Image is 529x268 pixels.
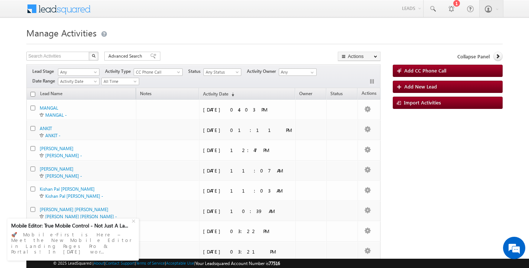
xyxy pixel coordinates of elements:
a: Show All Items [307,69,316,76]
a: Kishan Pal [PERSON_NAME] [40,186,95,192]
span: Any Status [204,69,239,75]
input: Type to Search [279,68,317,76]
span: Import Activities [404,99,441,106]
input: Check all records [30,92,35,97]
span: © 2025 LeadSquared | | | | | [53,260,280,267]
a: About [94,261,104,265]
td: [DATE] 04:03 PM [199,100,295,120]
span: (sorted descending) [228,91,234,97]
span: All Time [102,78,137,85]
a: MANGAL - [45,112,67,118]
a: ANKIT - [45,133,61,138]
span: CC Phone Call [134,69,179,75]
a: MANGAL [40,105,58,111]
td: [DATE] 11:03 AM [199,181,295,201]
a: Acceptable Use [166,261,194,265]
a: Kishan Pal [PERSON_NAME] - [45,193,103,199]
span: Manage Activities [26,27,97,39]
a: Any [58,68,99,76]
a: CC Phone Call [134,68,183,76]
a: Any Status [203,68,241,76]
span: Activity Type [105,68,134,75]
span: Advanced Search [108,53,144,59]
a: [PERSON_NAME] [40,166,74,172]
span: Owner [299,91,312,96]
a: Contact Support [105,261,135,265]
img: Search [92,54,95,58]
span: Activity Owner [247,68,279,75]
td: [DATE] 10:39 AM [199,201,295,222]
span: Lead Name [36,90,66,99]
a: [PERSON_NAME] - [45,153,82,158]
a: Terms of Service [136,261,165,265]
span: 77516 [269,261,280,266]
span: Add CC Phone Call [404,67,446,74]
span: Notes [136,90,155,99]
a: Activity Date [58,78,99,85]
span: Actions [358,89,380,99]
a: All Time [101,78,139,85]
button: Actions [338,52,381,61]
a: [PERSON_NAME] [PERSON_NAME] [40,207,108,212]
span: Lead Stage [32,68,57,75]
a: Activity Date(sorted descending) [199,90,238,99]
a: [PERSON_NAME] - [45,173,82,179]
td: [DATE] 12:47 PM [199,140,295,161]
span: Add New Lead [404,83,437,90]
td: [DATE] 03:21 PM [199,242,295,262]
span: Date Range [32,78,58,84]
span: Status [188,68,203,75]
div: Mobile Editor: True Mobile Control - Not Just A La... [11,222,131,229]
div: + [130,216,139,225]
a: ANKIT [40,126,52,131]
a: [PERSON_NAME] [PERSON_NAME] - [45,214,117,219]
a: [PERSON_NAME] [40,146,74,151]
span: Any [58,69,97,75]
td: [DATE] 01:11 PM [199,120,295,141]
td: [DATE] 11:07 AM [199,161,295,181]
span: Your Leadsquared Account Number is [195,261,280,266]
td: [DATE] 03:22 PM [199,221,295,242]
span: Activity Date [58,78,97,85]
div: 🚀 Mobile-First is Here – Meet the New Mobile Editor in Landing Pages Pro & Portals! In [DATE] wor... [11,229,135,257]
span: Collapse Panel [457,53,490,60]
span: Status [330,91,343,96]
